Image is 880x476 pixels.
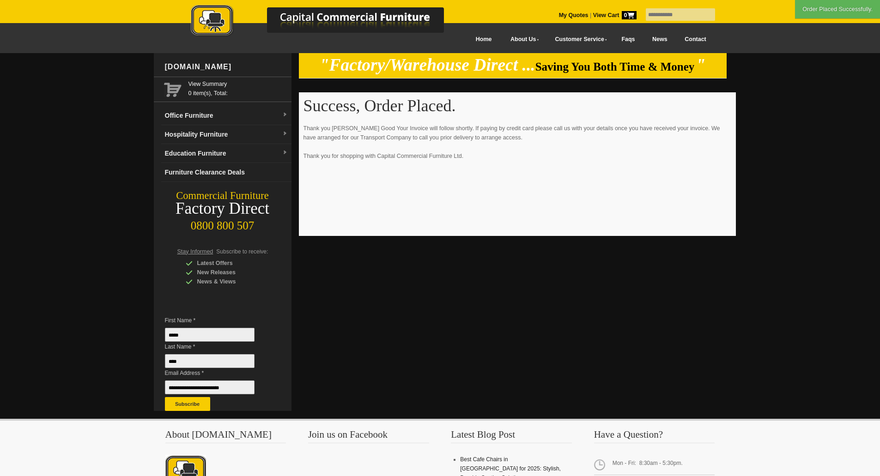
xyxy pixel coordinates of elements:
[165,368,268,378] span: Email Address *
[165,316,268,325] span: First Name *
[545,29,613,50] a: Customer Service
[165,430,286,443] h3: About [DOMAIN_NAME]
[154,202,291,215] div: Factory Direct
[613,29,644,50] a: Faqs
[154,215,291,232] div: 0800 800 507
[165,5,489,38] img: Capital Commercial Furniture Logo
[676,29,715,50] a: Contact
[594,455,715,475] span: Mon - Fri: 8:30am - 5:30pm.
[161,106,291,125] a: Office Furnituredropdown
[161,144,291,163] a: Education Furnituredropdown
[500,29,545,50] a: About Us
[303,97,731,114] h1: Success, Order Placed.
[320,55,535,74] em: "Factory/Warehouse Direct ...
[282,150,288,156] img: dropdown
[696,55,706,74] em: "
[165,397,210,411] button: Subscribe
[282,112,288,118] img: dropdown
[622,11,637,19] span: 0
[593,12,637,18] strong: View Cart
[594,430,715,443] h3: Have a Question?
[643,29,676,50] a: News
[161,53,291,81] div: [DOMAIN_NAME]
[188,79,288,96] span: 0 item(s), Total:
[559,12,589,18] a: My Quotes
[591,12,636,18] a: View Cart0
[216,248,268,255] span: Subscribe to receive:
[165,328,255,342] input: First Name *
[154,189,291,202] div: Commercial Furniture
[165,380,255,394] input: Email Address *
[188,79,288,89] a: View Summary
[165,354,255,368] input: Last Name *
[303,124,731,170] p: Thank you [PERSON_NAME] Good Your Invoice will follow shortly. If paying by credit card please ca...
[165,5,489,41] a: Capital Commercial Furniture Logo
[186,259,273,268] div: Latest Offers
[282,131,288,137] img: dropdown
[161,125,291,144] a: Hospitality Furnituredropdown
[186,277,273,286] div: News & Views
[177,248,213,255] span: Stay Informed
[161,163,291,182] a: Furniture Clearance Deals
[451,430,572,443] h3: Latest Blog Post
[308,430,429,443] h3: Join us on Facebook
[186,268,273,277] div: New Releases
[165,342,268,351] span: Last Name *
[535,60,695,73] span: Saving You Both Time & Money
